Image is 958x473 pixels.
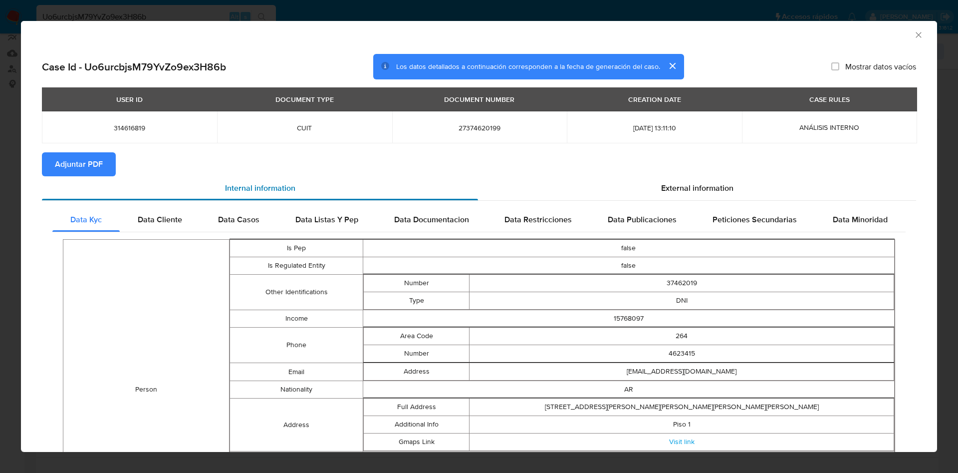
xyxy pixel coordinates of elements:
[438,91,520,108] div: DOCUMENT NUMBER
[504,214,572,225] span: Data Restricciones
[470,292,894,309] td: DNI
[21,21,937,452] div: closure-recommendation-modal
[230,398,363,451] td: Address
[52,208,906,232] div: Detailed internal info
[396,61,660,71] span: Los datos detallados a continuación corresponden a la fecha de generación del caso.
[470,398,894,416] td: [STREET_ADDRESS][PERSON_NAME][PERSON_NAME][PERSON_NAME][PERSON_NAME]
[470,274,894,292] td: 37462019
[363,327,470,345] td: Area Code
[833,214,888,225] span: Data Minoridad
[470,345,894,362] td: 4623415
[363,451,894,469] td: [DATE]
[394,214,469,225] span: Data Documentacion
[363,274,470,292] td: Number
[363,363,470,380] td: Address
[914,30,923,39] button: Cerrar ventana
[845,61,916,71] span: Mostrar datos vacíos
[42,60,226,73] h2: Case Id - Uo6urcbjsM79YvZo9ex3H86b
[70,214,102,225] span: Data Kyc
[470,416,894,433] td: Piso 1
[363,310,894,327] td: 15768097
[363,239,894,257] td: false
[363,292,470,309] td: Type
[295,214,358,225] span: Data Listas Y Pep
[218,214,259,225] span: Data Casos
[42,152,116,176] button: Adjuntar PDF
[230,239,363,257] td: Is Pep
[831,62,839,70] input: Mostrar datos vacíos
[363,416,470,433] td: Additional Info
[713,214,797,225] span: Peticiones Secundarias
[110,91,149,108] div: USER ID
[803,91,856,108] div: CASE RULES
[470,363,894,380] td: [EMAIL_ADDRESS][DOMAIN_NAME]
[54,123,205,132] span: 314616819
[230,310,363,327] td: Income
[363,257,894,274] td: false
[42,176,916,200] div: Detailed info
[404,123,555,132] span: 27374620199
[138,214,182,225] span: Data Cliente
[669,437,695,447] a: Visit link
[269,91,340,108] div: DOCUMENT TYPE
[363,381,894,398] td: AR
[229,123,380,132] span: CUIT
[230,327,363,363] td: Phone
[230,257,363,274] td: Is Regulated Entity
[230,363,363,381] td: Email
[230,274,363,310] td: Other Identifications
[230,381,363,398] td: Nationality
[579,123,730,132] span: [DATE] 13:11:10
[470,327,894,345] td: 264
[230,451,363,469] td: Birthdate
[363,398,470,416] td: Full Address
[799,122,859,132] span: ANÁLISIS INTERNO
[661,182,733,194] span: External information
[55,153,103,175] span: Adjuntar PDF
[660,54,684,78] button: cerrar
[622,91,687,108] div: CREATION DATE
[608,214,677,225] span: Data Publicaciones
[363,345,470,362] td: Number
[363,433,470,451] td: Gmaps Link
[225,182,295,194] span: Internal information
